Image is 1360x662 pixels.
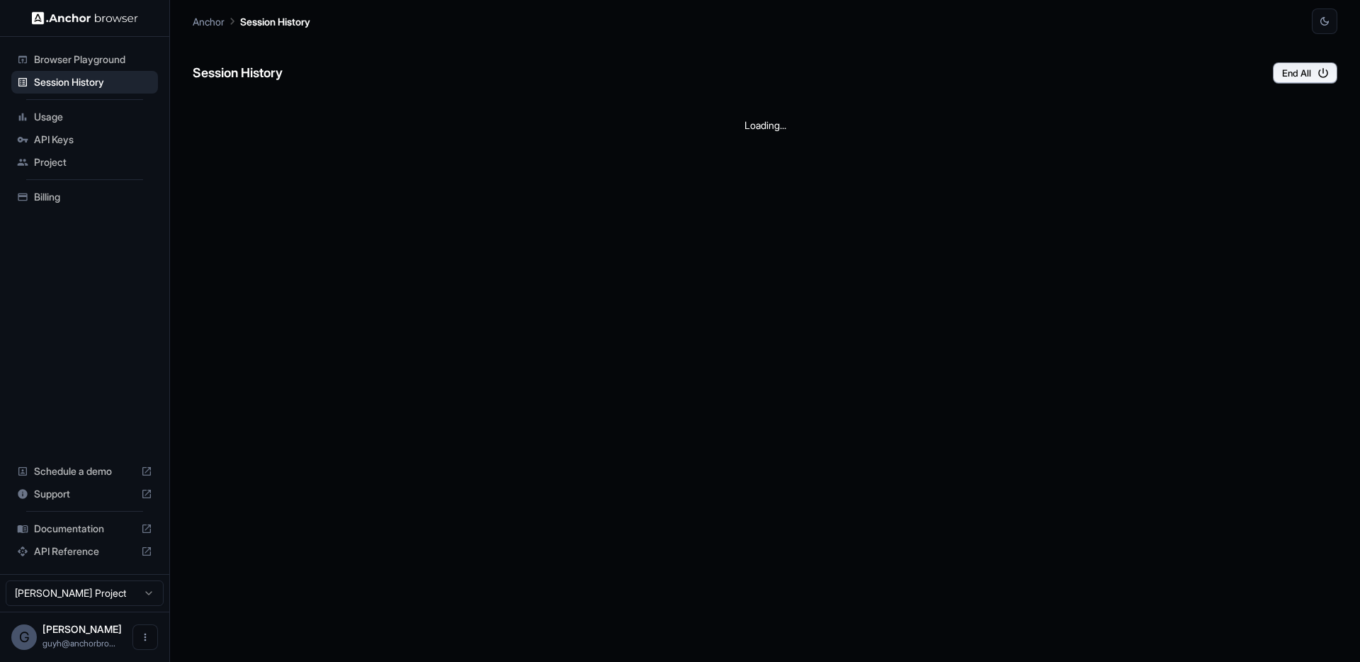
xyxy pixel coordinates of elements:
[11,48,158,71] div: Browser Playground
[42,623,122,635] span: Guy Hayou
[34,190,152,204] span: Billing
[34,487,135,501] span: Support
[11,483,158,505] div: Support
[32,11,138,25] img: Anchor Logo
[240,14,310,29] p: Session History
[1273,62,1337,84] button: End All
[193,95,1337,155] div: Loading...
[193,63,283,84] h6: Session History
[11,106,158,128] div: Usage
[34,544,135,559] span: API Reference
[11,517,158,540] div: Documentation
[34,52,152,67] span: Browser Playground
[34,522,135,536] span: Documentation
[132,624,158,650] button: Open menu
[34,133,152,147] span: API Keys
[193,14,225,29] p: Anchor
[11,186,158,208] div: Billing
[11,540,158,563] div: API Reference
[11,460,158,483] div: Schedule a demo
[11,151,158,174] div: Project
[34,110,152,124] span: Usage
[34,464,135,478] span: Schedule a demo
[11,71,158,94] div: Session History
[34,155,152,169] span: Project
[42,638,115,649] span: guyh@anchorbrowser.io
[11,624,37,650] div: G
[193,13,310,29] nav: breadcrumb
[34,75,152,89] span: Session History
[11,128,158,151] div: API Keys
